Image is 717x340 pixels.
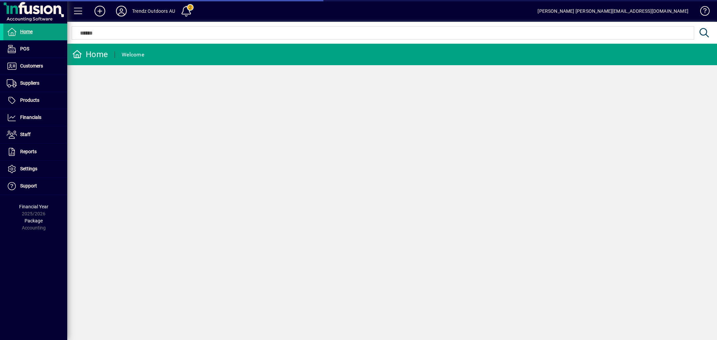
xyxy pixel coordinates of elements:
a: Reports [3,143,67,160]
span: Reports [20,149,37,154]
span: Package [25,218,43,223]
a: POS [3,41,67,57]
a: Customers [3,58,67,75]
span: Settings [20,166,37,171]
span: Suppliers [20,80,39,86]
a: Products [3,92,67,109]
span: Products [20,97,39,103]
span: Support [20,183,37,188]
div: [PERSON_NAME] [PERSON_NAME][EMAIL_ADDRESS][DOMAIN_NAME] [537,6,688,16]
div: Trendz Outdoors AU [132,6,175,16]
a: Settings [3,161,67,177]
span: Financials [20,115,41,120]
a: Financials [3,109,67,126]
span: Staff [20,132,31,137]
a: Staff [3,126,67,143]
div: Home [72,49,108,60]
span: POS [20,46,29,51]
a: Suppliers [3,75,67,92]
button: Add [89,5,111,17]
button: Profile [111,5,132,17]
span: Home [20,29,33,34]
a: Support [3,178,67,195]
span: Customers [20,63,43,69]
a: Knowledge Base [695,1,709,23]
span: Financial Year [19,204,48,209]
div: Welcome [122,49,144,60]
